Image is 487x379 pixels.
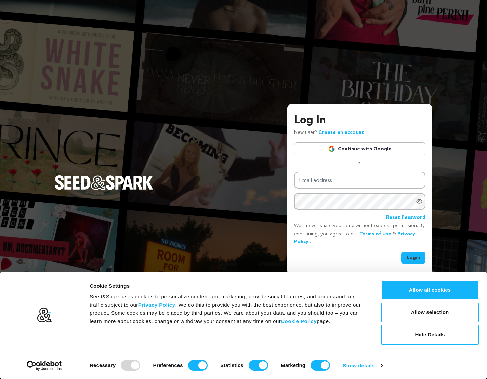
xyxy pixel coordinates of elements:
button: Hide Details [381,325,479,345]
a: Seed&Spark Homepage [55,175,153,204]
img: logo [37,307,52,323]
span: or [353,159,366,166]
img: Seed&Spark Logo [55,175,153,190]
strong: Statistics [220,362,243,368]
img: Google logo [328,145,335,152]
a: Reset Password [386,214,425,222]
a: Show password as plain text. Warning: this will display your password on the screen. [416,198,423,205]
a: Privacy Policy [138,302,175,308]
p: We’ll never share your data without express permission. By continuing, you agree to our & . [294,222,425,246]
strong: Preferences [153,362,183,368]
button: Allow selection [381,303,479,322]
h3: Log In [294,112,425,129]
div: Seed&Spark uses cookies to personalize content and marketing, provide social features, and unders... [90,293,366,325]
a: Show details [343,361,383,371]
a: Usercentrics Cookiebot - opens in a new window [14,361,74,371]
button: Login [401,252,425,264]
legend: Consent Selection [89,357,90,357]
strong: Necessary [90,362,116,368]
input: Email address [294,172,425,189]
strong: Marketing [281,362,305,368]
div: Cookie Settings [90,282,366,290]
button: Allow all cookies [381,280,479,300]
a: Continue with Google [294,142,425,155]
a: Terms of Use [359,231,391,236]
a: Cookie Policy [281,318,317,324]
a: Create an account [318,130,364,135]
p: New user? [294,129,364,137]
